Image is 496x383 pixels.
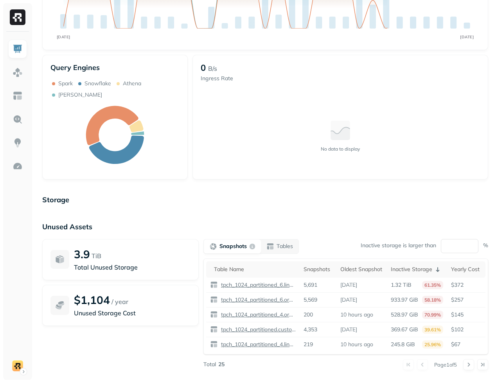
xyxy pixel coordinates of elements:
div: Snapshots [304,266,332,273]
p: [DATE] [340,296,357,304]
p: 25 [218,361,225,368]
img: Ryft [10,9,25,25]
img: Optimization [13,161,23,171]
img: table [210,296,218,304]
p: Unused Storage Cost [74,308,190,318]
a: tpch_1024_partitioned_6.lineitem [218,281,296,289]
img: Asset Explorer [13,91,23,101]
p: Total [203,361,216,368]
tspan: [DATE] [57,34,70,40]
p: 10 hours ago [340,311,373,318]
p: 39.61% [422,325,443,334]
p: 4,353 [304,326,317,333]
p: tpch_1024_partitioned_4.lineitem [219,341,296,348]
p: $145 [451,311,482,318]
p: [DATE] [340,281,357,289]
p: 58.18% [422,296,443,304]
p: $1,104 [74,293,110,307]
img: Dashboard [13,44,23,54]
p: Page 1 of 5 [434,361,457,368]
a: tpch_1024_partitioned_4.orders [218,311,296,318]
p: Tables [277,243,293,250]
p: 61.35% [422,281,443,289]
p: Query Engines [50,63,180,72]
img: table [210,311,218,318]
p: Inactive Storage [391,266,432,273]
p: 245.8 GiB [391,341,415,348]
p: 10 hours ago [340,341,373,348]
p: 369.67 GiB [391,326,418,333]
p: 933.97 GiB [391,296,418,304]
p: tpch_1024_partitioned.customer [219,326,296,333]
p: 219 [304,341,313,348]
img: Query Explorer [13,114,23,124]
img: table [210,281,218,289]
p: 528.97 GiB [391,311,418,318]
tspan: [DATE] [460,34,474,40]
p: $257 [451,296,482,304]
p: 5,569 [304,296,317,304]
img: table [210,325,218,333]
p: 200 [304,311,313,318]
p: Ingress Rate [201,75,233,82]
div: Oldest Snapshot [340,266,383,273]
p: / year [111,297,128,306]
p: [DATE] [340,326,357,333]
p: Snapshots [219,243,247,250]
p: 1.32 TiB [391,281,412,289]
p: 0 [201,62,206,73]
p: $102 [451,326,482,333]
a: tpch_1024_partitioned_4.lineitem [218,341,296,348]
p: TiB [92,251,101,261]
img: Assets [13,67,23,77]
p: Snowflake [84,80,111,87]
p: 70.99% [422,311,443,319]
p: B/s [208,64,217,73]
p: Spark [58,80,73,87]
p: Unused Assets [42,222,488,231]
p: Total Unused Storage [74,263,190,272]
p: tpch_1024_partitioned_6.lineitem [219,281,296,289]
p: tpch_1024_partitioned_4.orders [219,311,296,318]
p: $372 [451,281,482,289]
p: % [483,242,488,249]
img: Insights [13,138,23,148]
img: demo [12,360,23,371]
a: tpch_1024_partitioned.customer [218,326,296,333]
p: Storage [42,195,488,204]
p: Athena [123,80,141,87]
p: 25.96% [422,340,443,349]
div: Yearly Cost [451,266,482,273]
p: [PERSON_NAME] [58,91,102,99]
p: tpch_1024_partitioned_6.orders [219,296,296,304]
p: 5,691 [304,281,317,289]
p: 3.9 [74,247,90,261]
p: $67 [451,341,482,348]
p: No data to display [321,146,360,152]
div: Table Name [214,266,296,273]
p: Inactive storage is larger than [361,242,436,249]
img: table [210,340,218,348]
a: tpch_1024_partitioned_6.orders [218,296,296,304]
